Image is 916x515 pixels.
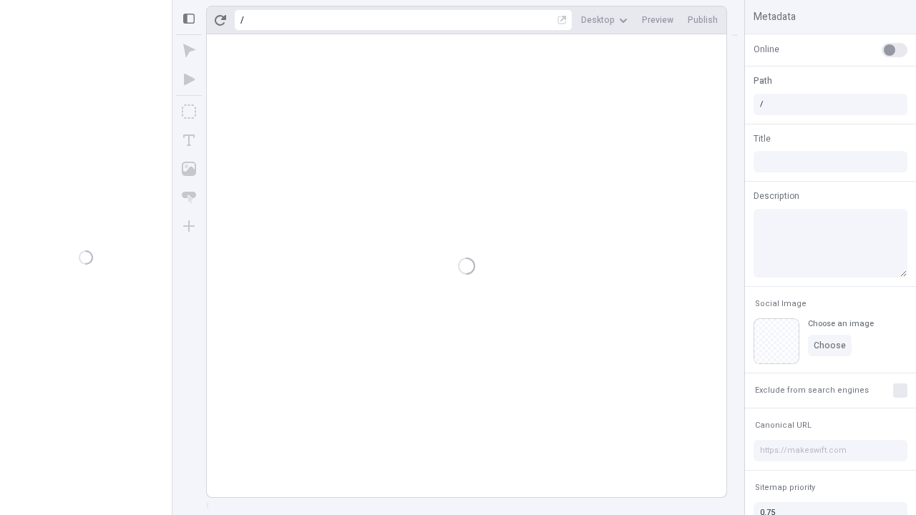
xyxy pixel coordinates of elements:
button: Box [176,99,202,124]
button: Desktop [575,9,633,31]
span: Canonical URL [755,420,812,431]
span: Choose [814,340,846,351]
span: Online [754,43,779,56]
span: Social Image [755,298,807,309]
span: Publish [688,14,718,26]
button: Button [176,185,202,210]
button: Publish [682,9,723,31]
button: Text [176,127,202,153]
span: Description [754,190,799,202]
span: Exclude from search engines [755,385,869,396]
button: Choose [808,335,852,356]
span: Sitemap priority [755,482,815,493]
span: Preview [642,14,673,26]
button: Canonical URL [752,417,814,434]
div: / [240,14,244,26]
button: Exclude from search engines [752,382,872,399]
button: Sitemap priority [752,479,818,496]
button: Image [176,156,202,182]
div: Choose an image [808,318,874,329]
span: Path [754,74,772,87]
span: Title [754,132,771,145]
span: Desktop [581,14,615,26]
input: https://makeswift.com [754,440,907,461]
button: Preview [636,9,679,31]
button: Social Image [752,295,809,313]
